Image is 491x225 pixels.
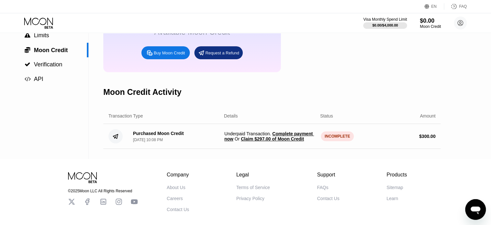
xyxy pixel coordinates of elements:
[167,185,186,190] div: About Us
[167,207,189,212] div: Contact Us
[386,172,407,178] div: Products
[363,17,407,22] div: Visa Monthly Spend Limit
[154,50,185,56] div: Buy Moon Credit
[317,196,339,201] div: Contact Us
[103,87,181,97] div: Moon Credit Activity
[34,47,68,53] span: Moon Credit
[241,136,304,141] span: Claim $297.00 of Moon Credit
[321,131,354,141] div: INCOMPLETE
[236,196,264,201] div: Privacy Policy
[205,50,239,56] div: Request a Refund
[425,3,444,10] div: EN
[372,23,398,27] div: $0.00 / $4,000.00
[108,113,143,118] div: Transaction Type
[236,172,270,178] div: Legal
[24,32,31,38] div: 
[386,196,398,201] div: Learn
[25,32,30,38] span: 
[34,76,43,82] span: API
[459,4,467,9] div: FAQ
[317,185,328,190] div: FAQs
[167,196,183,201] div: Careers
[236,185,270,190] div: Terms of Service
[24,76,31,82] div: 
[167,172,189,178] div: Company
[444,3,467,10] div: FAQ
[465,199,486,220] iframe: Button to launch messaging window, conversation in progress
[194,46,243,59] div: Request a Refund
[133,131,184,136] div: Purchased Moon Credit
[34,32,49,39] span: Limits
[320,113,333,118] div: Status
[363,17,407,29] div: Visa Monthly Spend Limit$0.00/$4,000.00
[420,17,441,29] div: $0.00Moon Credit
[224,113,238,118] div: Details
[224,131,316,141] span: Underpaid Transaction .
[420,113,435,118] div: Amount
[419,134,435,139] div: $ 300.00
[24,47,31,53] div: 
[386,185,403,190] div: Sitemap
[25,62,30,67] span: 
[25,47,30,53] span: 
[141,46,190,59] div: Buy Moon Credit
[431,4,437,9] div: EN
[317,172,339,178] div: Support
[233,136,241,141] span: Or
[133,138,163,142] div: [DATE] 10:08 PM
[420,24,441,29] div: Moon Credit
[25,76,31,82] span: 
[224,131,314,141] span: Complete payment now
[34,61,62,68] span: Verification
[68,189,138,193] div: © 2025 Moon LLC All Rights Reserved
[420,17,441,24] div: $0.00
[24,62,31,67] div: 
